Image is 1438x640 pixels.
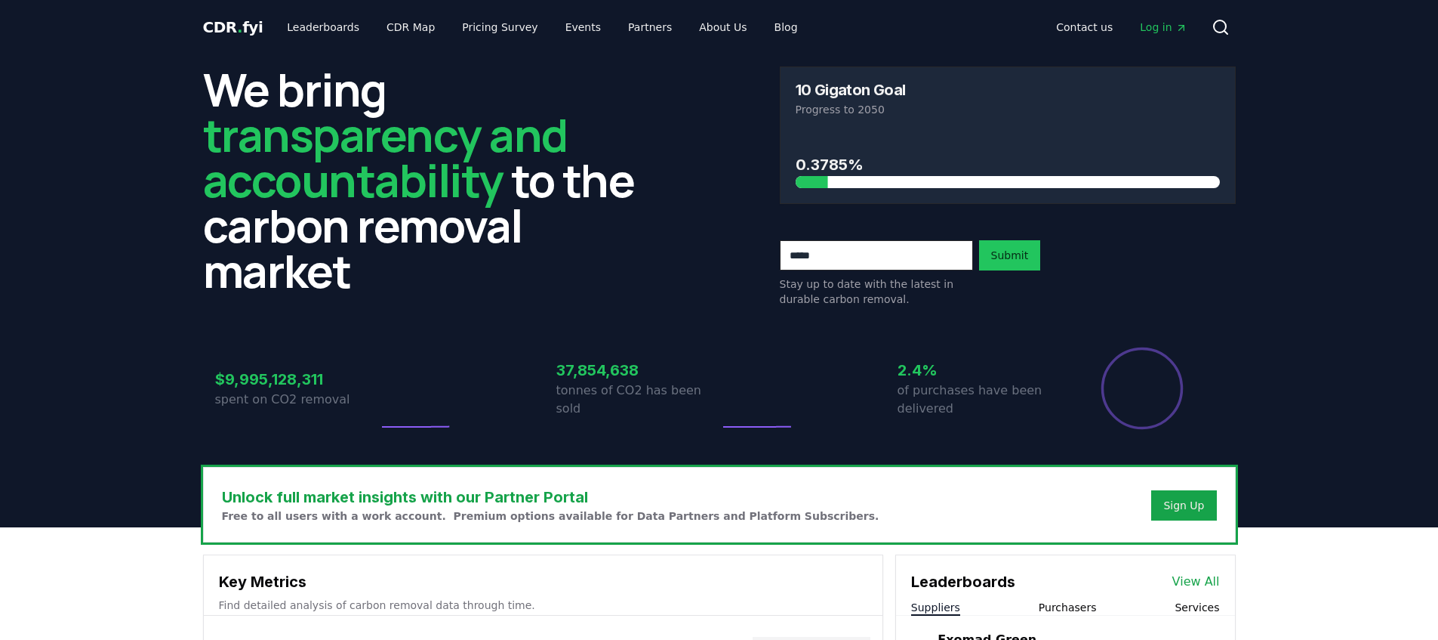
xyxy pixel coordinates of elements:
a: Pricing Survey [450,14,550,41]
p: tonnes of CO2 has been sold [556,382,719,418]
a: Blog [762,14,810,41]
p: Find detailed analysis of carbon removal data through time. [219,598,867,613]
a: Sign Up [1163,498,1204,513]
h2: We bring to the carbon removal market [203,66,659,293]
button: Sign Up [1151,490,1216,521]
h3: Key Metrics [219,570,867,593]
h3: $9,995,128,311 [215,368,378,391]
a: About Us [687,14,759,41]
a: Leaderboards [275,14,371,41]
h3: Unlock full market insights with our Partner Portal [222,486,879,509]
a: CDR Map [374,14,447,41]
a: View All [1172,573,1220,591]
p: Stay up to date with the latest in durable carbon removal. [780,277,973,307]
a: CDR.fyi [203,17,263,38]
button: Suppliers [911,600,960,615]
button: Submit [979,240,1041,271]
p: of purchases have been delivered [898,382,1061,418]
span: CDR fyi [203,18,263,36]
div: Percentage of sales delivered [1100,346,1184,431]
a: Log in [1128,14,1199,41]
a: Partners [616,14,684,41]
button: Purchasers [1039,600,1097,615]
h3: 10 Gigaton Goal [796,82,906,97]
nav: Main [275,14,809,41]
nav: Main [1044,14,1199,41]
h3: 37,854,638 [556,359,719,382]
p: Progress to 2050 [796,102,1220,117]
span: Log in [1140,20,1187,35]
h3: 2.4% [898,359,1061,382]
a: Contact us [1044,14,1125,41]
a: Events [553,14,613,41]
span: transparency and accountability [203,104,568,211]
span: . [237,18,242,36]
p: Free to all users with a work account. Premium options available for Data Partners and Platform S... [222,509,879,524]
h3: Leaderboards [911,570,1015,593]
button: Services [1175,600,1219,615]
p: spent on CO2 removal [215,391,378,409]
h3: 0.3785% [796,153,1220,176]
